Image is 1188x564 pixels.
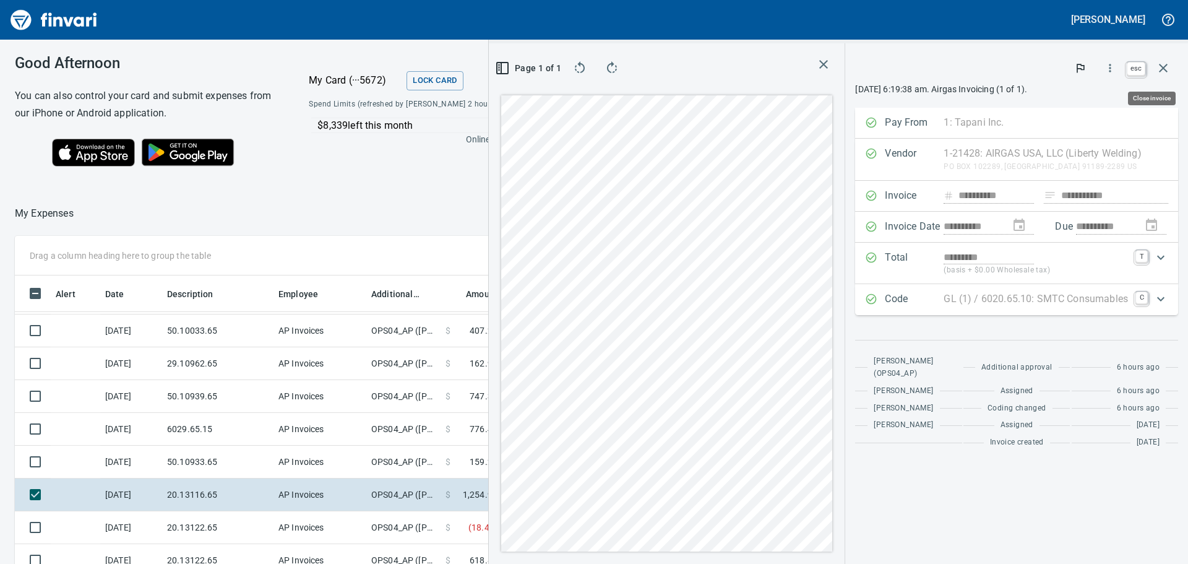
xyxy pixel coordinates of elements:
span: Additional Reviewer [371,287,420,302]
div: Expand [855,243,1178,284]
td: [DATE] [100,413,162,446]
span: [DATE] [1137,419,1160,432]
p: Drag a column heading here to group the table [30,249,211,262]
td: OPS04_AP ([PERSON_NAME], [PERSON_NAME], [PERSON_NAME], [PERSON_NAME], [PERSON_NAME]) [366,446,441,479]
span: 776.48 [470,423,497,435]
td: [DATE] [100,347,162,380]
a: T [1135,250,1148,262]
span: 6 hours ago [1117,362,1160,374]
td: OPS04_AP ([PERSON_NAME], [PERSON_NAME], [PERSON_NAME], [PERSON_NAME], [PERSON_NAME]) [366,315,441,347]
span: Coding changed [988,402,1046,415]
p: $8,339 left this month [317,118,568,133]
p: GL (1) / 6020.65.10: SMTC Consumables [944,292,1128,306]
span: Page 1 of 1 [504,61,555,76]
span: Description [167,287,213,302]
p: [DATE] 6:19:38 am. Airgas Invoicing (1 of 1). [855,83,1178,95]
td: OPS04_AP ([PERSON_NAME], [PERSON_NAME], [PERSON_NAME], [PERSON_NAME], [PERSON_NAME]) [366,413,441,446]
span: $ [445,390,450,402]
button: Flag [1067,54,1094,82]
span: Alert [56,287,92,302]
span: [PERSON_NAME] [874,385,933,397]
span: $ [445,324,450,337]
button: Lock Card [407,71,463,90]
span: [DATE] [1137,436,1160,449]
h3: Good Afternoon [15,54,278,72]
span: 162.90 [470,357,497,370]
span: $ [445,521,450,534]
button: Page 1 of 1 [499,57,560,79]
span: 159.24 [470,456,497,468]
p: My Expenses [15,206,74,221]
span: 1,254.96 [463,488,497,501]
span: Additional approval [981,362,1052,374]
span: Invoice created [990,436,1044,449]
span: 6 hours ago [1117,385,1160,397]
span: 407.26 [470,324,497,337]
button: More [1096,54,1124,82]
td: 20.13122.65 [162,511,273,544]
td: 29.10962.65 [162,347,273,380]
span: $ [445,357,450,370]
h5: [PERSON_NAME] [1071,13,1145,26]
span: Alert [56,287,75,302]
p: Online and foreign allowed [299,133,569,145]
td: AP Invoices [273,511,366,544]
span: Date [105,287,140,302]
span: $ [445,488,450,501]
td: [DATE] [100,315,162,347]
td: OPS04_AP ([PERSON_NAME], [PERSON_NAME], [PERSON_NAME], [PERSON_NAME], [PERSON_NAME]) [366,479,441,511]
img: Finvari [7,5,100,35]
span: Amount [466,287,497,302]
a: C [1135,292,1148,304]
span: Additional Reviewer [371,287,436,302]
td: AP Invoices [273,479,366,511]
span: Employee [278,287,318,302]
td: OPS04_AP ([PERSON_NAME], [PERSON_NAME], [PERSON_NAME], [PERSON_NAME], [PERSON_NAME]) [366,380,441,413]
h6: You can also control your card and submit expenses from our iPhone or Android application. [15,87,278,122]
td: AP Invoices [273,446,366,479]
nav: breadcrumb [15,206,74,221]
span: Assigned [1001,385,1033,397]
p: Total [885,250,944,277]
td: 20.13116.65 [162,479,273,511]
span: $ [445,423,450,435]
td: OPS04_AP ([PERSON_NAME], [PERSON_NAME], [PERSON_NAME], [PERSON_NAME], [PERSON_NAME]) [366,347,441,380]
td: AP Invoices [273,347,366,380]
span: [PERSON_NAME] (OPS04_AP) [874,355,955,380]
td: 50.10933.65 [162,446,273,479]
span: ( 18.43 ) [468,521,497,534]
p: (basis + $0.00 Wholesale tax) [944,264,1128,277]
img: Get it on Google Play [135,132,241,173]
span: 747.30 [470,390,497,402]
td: 50.10939.65 [162,380,273,413]
span: Date [105,287,124,302]
td: AP Invoices [273,315,366,347]
span: Employee [278,287,334,302]
td: 6029.65.15 [162,413,273,446]
span: Assigned [1001,419,1033,432]
td: AP Invoices [273,380,366,413]
p: Code [885,292,944,308]
span: $ [445,456,450,468]
a: esc [1127,62,1145,76]
span: Lock Card [413,74,457,88]
span: Description [167,287,230,302]
td: [DATE] [100,511,162,544]
td: OPS04_AP ([PERSON_NAME], [PERSON_NAME], [PERSON_NAME], [PERSON_NAME], [PERSON_NAME]) [366,511,441,544]
td: [DATE] [100,479,162,511]
span: 6 hours ago [1117,402,1160,415]
td: [DATE] [100,380,162,413]
span: Amount [450,287,497,302]
td: 50.10033.65 [162,315,273,347]
div: Expand [855,284,1178,315]
img: Download on the App Store [52,139,135,167]
button: [PERSON_NAME] [1068,10,1148,29]
td: AP Invoices [273,413,366,446]
td: [DATE] [100,446,162,479]
p: My Card (···5672) [309,73,402,88]
span: [PERSON_NAME] [874,419,933,432]
span: [PERSON_NAME] [874,402,933,415]
span: Spend Limits (refreshed by [PERSON_NAME] 2 hours ago) [309,98,540,111]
